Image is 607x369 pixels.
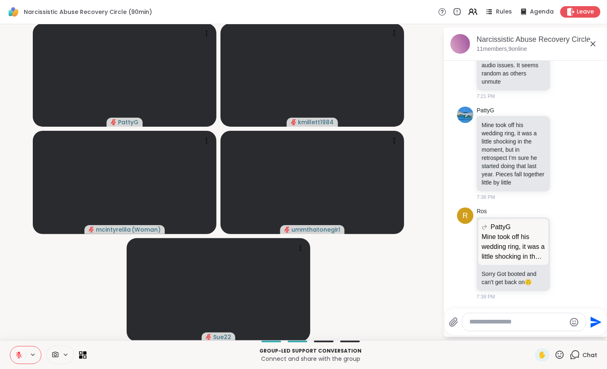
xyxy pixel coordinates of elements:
span: ummthatonegirl [292,225,341,234]
p: Group-led support conversation [91,347,530,355]
span: audio-muted [89,227,94,232]
span: audio-muted [284,227,290,232]
a: Ros [477,207,487,216]
p: Connect and share with the group [91,355,530,363]
span: audio-muted [291,119,297,125]
span: 7:38 PM [477,293,495,301]
span: Narcissistic Abuse Recovery Circle (90min) [24,8,152,16]
p: 11 members, 9 online [477,45,527,53]
span: Rules [496,8,512,16]
img: https://sharewell-space-live.sfo3.digitaloceanspaces.com/user-generated/b8d3f3a7-9067-4310-8616-1... [457,107,473,123]
span: 7:21 PM [477,93,495,100]
button: Emoji picker [569,317,579,327]
span: audio-muted [206,334,211,340]
span: ( Woman ) [132,225,161,234]
span: Chat [582,351,597,359]
p: Mine took off his wedding ring, it was a little shocking in the moment, but in retrospect I’m sur... [482,232,545,262]
span: R [463,210,468,221]
button: Send [586,313,605,331]
img: Narcissistic Abuse Recovery Circle (90min), Sep 14 [450,34,470,54]
span: 7:36 PM [477,194,495,201]
textarea: Type your message [470,318,566,326]
span: 🙃 [525,279,532,285]
a: PattyG [477,107,494,115]
p: I’m having intermittent audio issues. It seems random as others unmute [482,53,545,86]
span: Agenda [530,8,554,16]
span: PattyG [118,118,139,126]
span: Sue22 [213,333,231,341]
p: Sorry Got booted and can't get back on [482,270,545,286]
span: ✋ [538,350,546,360]
span: audio-muted [111,119,116,125]
div: Narcissistic Abuse Recovery Circle (90min), [DATE] [477,34,601,45]
span: kmillett1984 [298,118,334,126]
span: PattyG [491,222,511,232]
span: mcintyrelila [96,225,131,234]
span: Leave [577,8,594,16]
p: Mine took off his wedding ring, it was a little shocking in the moment, but in retrospect I’m sur... [482,121,545,187]
img: ShareWell Logomark [7,5,20,19]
